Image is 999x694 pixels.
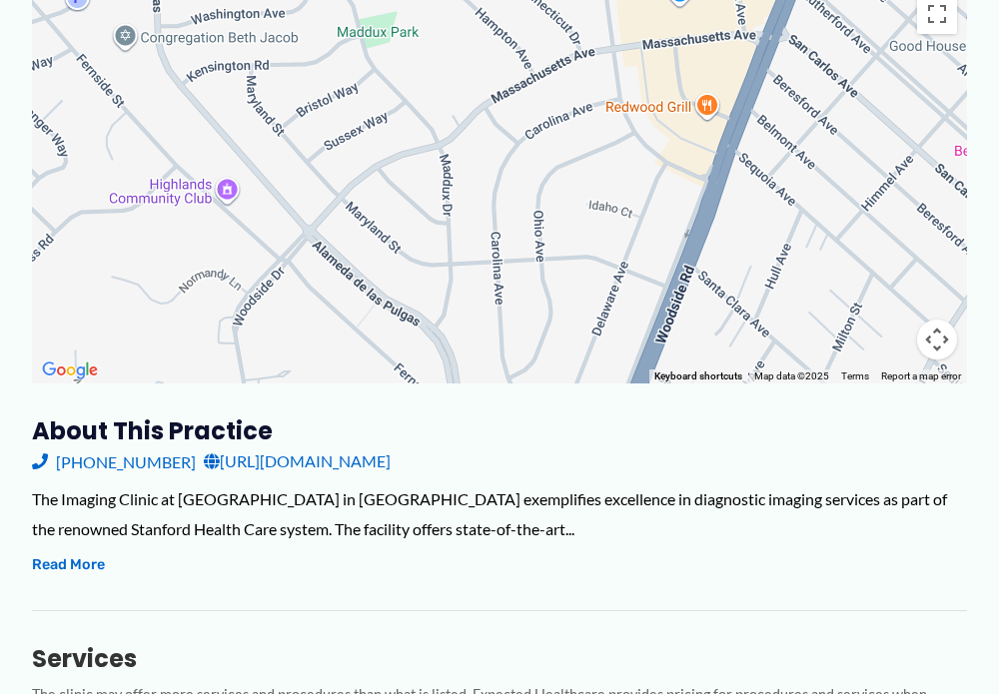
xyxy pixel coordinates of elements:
a: Terms (opens in new tab) [841,370,869,381]
a: [URL][DOMAIN_NAME] [204,446,391,476]
a: [PHONE_NUMBER] [32,446,196,476]
span: Map data ©2025 [754,370,829,381]
button: Map camera controls [917,320,957,359]
button: Read More [32,553,105,577]
button: Keyboard shortcuts [654,369,742,383]
div: The Imaging Clinic at [GEOGRAPHIC_DATA] in [GEOGRAPHIC_DATA] exemplifies excellence in diagnostic... [32,484,967,543]
h3: About this practice [32,415,967,446]
a: Open this area in Google Maps (opens a new window) [37,357,103,383]
a: Report a map error [881,370,961,381]
img: Google [37,357,103,383]
h3: Services [32,643,967,674]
